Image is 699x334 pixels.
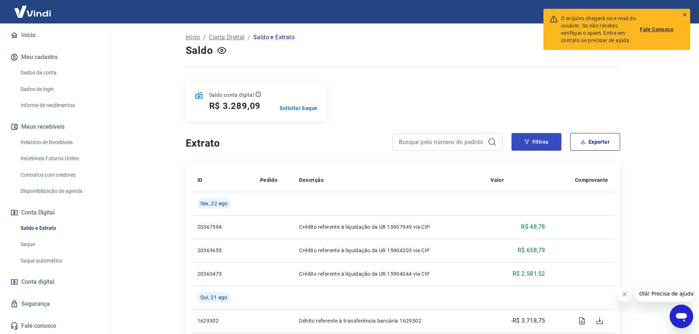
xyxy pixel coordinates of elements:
[640,26,673,33] a: Fale Conosco
[399,136,485,147] input: Busque pelo número do pedido
[18,184,101,199] a: Disponibilização de agenda
[21,277,54,287] span: Conta digital
[9,205,101,221] button: Conta Digital
[9,274,101,290] a: Conta digital
[570,133,620,151] button: Exportar
[197,270,248,278] p: 20363473
[18,135,101,150] a: Relatório de Recebíveis
[197,176,203,184] p: ID
[9,49,101,65] button: Meu cadastro
[18,65,101,80] a: Dados da conta
[491,176,504,184] p: Valor
[9,296,101,312] a: Segurança
[511,133,561,151] button: Filtros
[664,5,690,19] button: Sair
[200,294,227,301] span: Qui, 21 ago
[203,33,206,42] p: /
[18,237,101,252] a: Saque
[280,104,318,112] a: Solicitar Saque
[248,33,250,42] p: /
[299,176,324,184] p: Descrição
[18,151,101,166] a: Recebíveis Futuros Online
[299,317,479,324] p: Débito referente à transferência bancária 1629302
[4,5,62,11] span: Olá! Precisa de ajuda?
[260,176,277,184] p: Pedido
[518,246,545,255] p: R$ 658,79
[197,223,248,231] p: 20367594
[575,176,608,184] p: Comprovante
[299,270,479,278] p: Crédito referente à liquidação da UR 15904044 via CIP
[18,253,101,268] a: Saque automático
[591,312,608,330] span: Download
[18,168,101,183] a: Contratos com credores
[9,0,57,23] img: Vindi
[299,223,479,231] p: Crédito referente à liquidação da UR 15907949 via CIP
[635,286,693,302] iframe: Mensagem da empresa
[617,287,632,302] iframe: Fechar mensagem
[18,82,101,97] a: Dados de login
[186,43,213,58] h4: Saldo
[561,15,640,44] div: O arquivo chegará no e-mail do usuário. Se não receber, verifique o spam. Entre em contato se pre...
[18,98,101,113] a: Informe de rendimentos
[299,247,479,254] p: Crédito referente à liquidação da UR 15904203 via CIP
[9,119,101,135] button: Meus recebíveis
[197,247,248,254] p: 20363655
[253,33,295,42] p: Saldo e Extrato
[9,318,101,334] a: Fale conosco
[209,33,244,42] a: Conta Digital
[200,200,228,207] span: Sex, 22 ago
[521,223,545,231] p: R$ 48,78
[511,316,545,325] p: -R$ 3.718,75
[573,312,591,330] span: Visualizar
[209,100,261,112] h5: R$ 3.289,09
[18,221,101,236] a: Saldo e Extrato
[9,27,101,43] a: Início
[513,269,545,278] p: R$ 2.581,52
[670,305,693,328] iframe: Botão para abrir a janela de mensagens
[186,33,200,42] a: Início
[186,136,384,151] h4: Extrato
[197,317,248,324] p: 1629302
[209,91,254,99] p: Saldo conta digital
